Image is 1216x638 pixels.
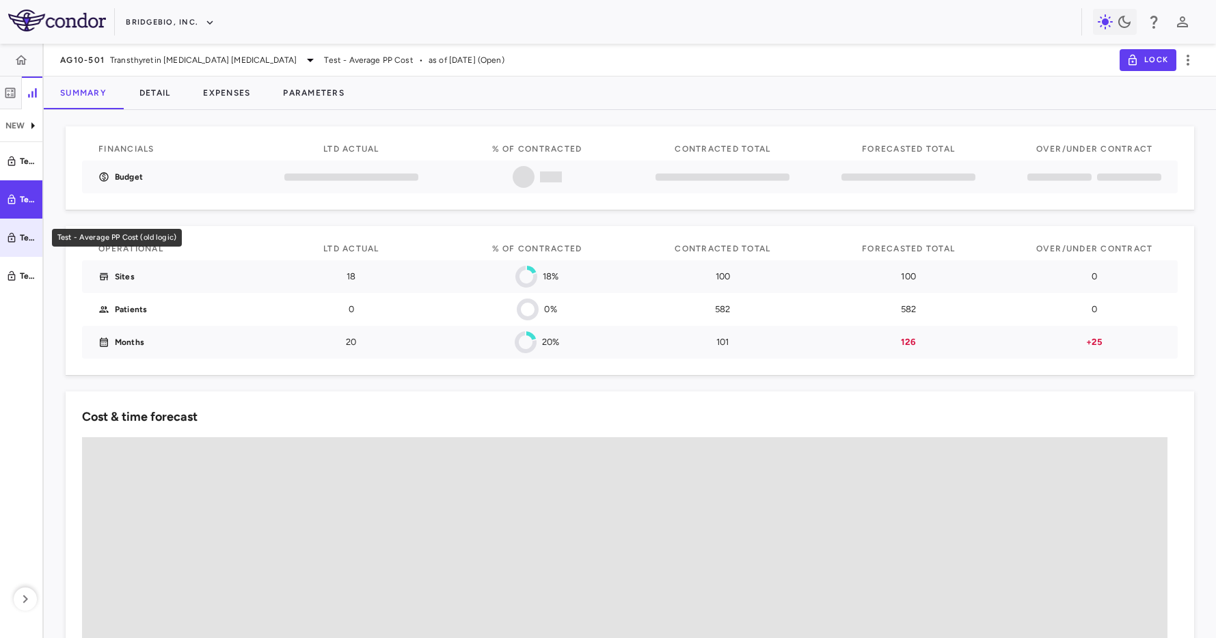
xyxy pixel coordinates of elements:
span: • [419,54,423,66]
p: Sites [115,271,135,283]
button: Detail [123,77,187,109]
span: Forecasted Total [862,144,955,154]
span: % of Contracted [492,144,582,154]
span: Contracted Total [675,244,770,253]
p: 100 [656,271,789,283]
h6: Cost & time forecast [82,408,198,426]
span: Financials [98,144,154,154]
button: Expenses [187,77,267,109]
span: LTD Actual [323,244,379,253]
p: 20% [542,336,559,348]
p: 0 [284,303,418,316]
p: 582 [841,303,975,316]
p: 0 [1027,271,1161,283]
p: 100 [841,271,975,283]
p: 18 [284,271,418,283]
p: +25 [1027,336,1161,348]
button: Lock [1120,49,1176,71]
button: BridgeBio, Inc. [126,12,215,33]
p: 20 [284,336,418,348]
p: 101 [656,336,789,348]
span: Operational [98,244,163,253]
span: LTD actual [323,144,379,154]
p: NEW [5,120,25,132]
div: Test - Average PP Cost (old logic) [52,229,182,247]
span: Forecasted Total [862,244,955,253]
span: Over/Under Contract [1036,244,1153,253]
p: 582 [656,303,789,316]
p: Budget [115,171,143,183]
p: Months [115,336,144,348]
button: Parameters [267,77,361,109]
button: Summary [44,77,123,109]
span: Transthyretin [MEDICAL_DATA] [MEDICAL_DATA] [110,54,297,66]
img: logo-full-SnFGN8VE.png [8,10,106,31]
span: as of [DATE] (Open) [429,54,504,66]
span: Test - Average PP Cost [324,54,413,66]
p: Patients [115,303,147,316]
span: % of Contracted [492,244,582,253]
p: 126 [841,336,975,348]
span: AG10-501 [60,55,105,66]
span: Contracted Total [675,144,770,154]
p: 0% [544,303,556,316]
span: Over/Under Contract [1036,144,1153,154]
p: 0 [1027,303,1161,316]
p: 18% [543,271,558,283]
